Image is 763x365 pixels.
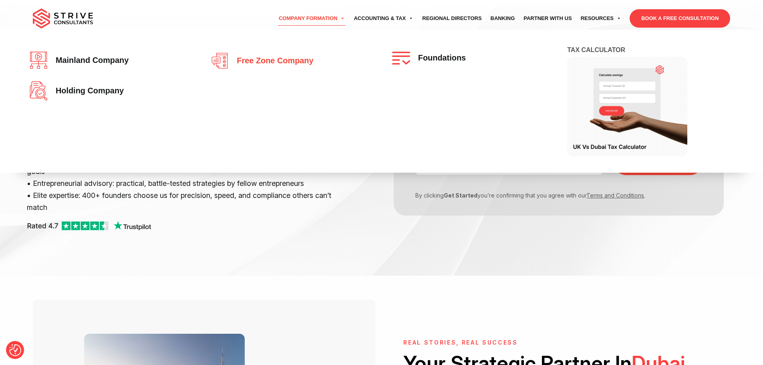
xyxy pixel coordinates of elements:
[403,339,714,346] h6: Real Stories, Real Success
[52,56,129,65] span: Mainland company
[349,7,418,30] a: Accounting & Tax
[9,344,21,356] img: Revisit consent button
[630,9,730,28] a: BOOK A FREE CONSULTATION
[418,7,486,30] a: Regional Directors
[211,52,371,70] a: Free zone company
[567,46,739,56] h4: Tax Calculator
[444,192,477,199] strong: Get Started
[586,192,644,199] a: Terms and Conditions
[9,344,21,356] button: Consent Preferences
[33,8,93,28] img: main-logo.svg
[576,7,626,30] a: Resources
[274,7,350,30] a: Company Formation
[233,56,313,65] span: Free zone company
[30,81,190,101] a: Holding Company
[414,54,466,63] span: Foundations
[392,52,552,65] a: Foundations
[410,191,696,200] p: By clicking you’re confirming that you agree with our .
[486,7,519,30] a: Banking
[30,52,190,69] a: Mainland company
[519,7,576,30] a: Partner with Us
[52,87,124,95] span: Holding Company
[27,153,332,213] p: • Tax-smart formation: every structure built to maximise savings and meet your long-term goals • ...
